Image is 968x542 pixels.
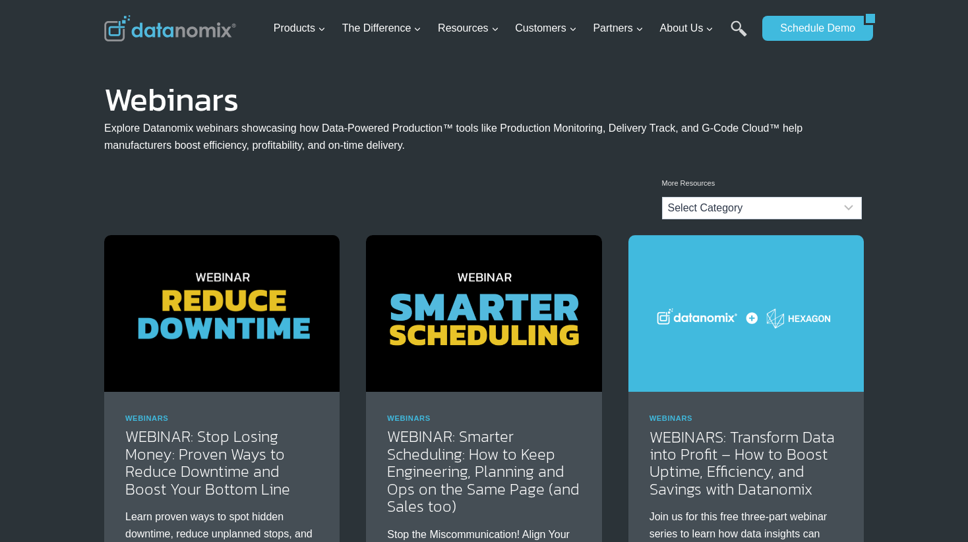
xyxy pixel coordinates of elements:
a: Webinars [387,414,430,422]
a: Webinars [125,414,168,422]
a: Schedule Demo [762,16,864,41]
img: Hexagon Partners Up with Datanomix [628,235,864,392]
span: Explore Datanomix webinars showcasing how Data-Powered Production™ tools like Production Monitori... [104,122,802,151]
a: Webinars [650,414,692,422]
a: WEBINAR: Stop Losing Money: Proven Ways to Reduce Downtime and Boost Your Bottom Line [125,425,290,500]
span: Customers [515,20,576,37]
p: More Resources [662,178,862,190]
span: Products [274,20,326,37]
img: WEBINAR: Discover practical ways to reduce downtime, boost productivity, and improve profits in y... [104,235,340,392]
a: Search [731,20,747,50]
a: WEBINARS: Transform Data into Profit – How to Boost Uptime, Efficiency, and Savings with Datanomix [650,425,835,501]
h1: Webinars [104,90,864,109]
nav: Primary Navigation [268,7,756,50]
a: WEBINAR: Smarter Scheduling: How to Keep Engineering, Planning and Ops on the Same Page (and Sale... [387,425,580,518]
img: Datanomix [104,15,236,41]
img: Smarter Scheduling: How To Keep Engineering, Planning and Ops on the Same Page [366,235,601,392]
span: The Difference [342,20,422,37]
span: About Us [660,20,714,37]
span: Partners [593,20,643,37]
span: Resources [438,20,499,37]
